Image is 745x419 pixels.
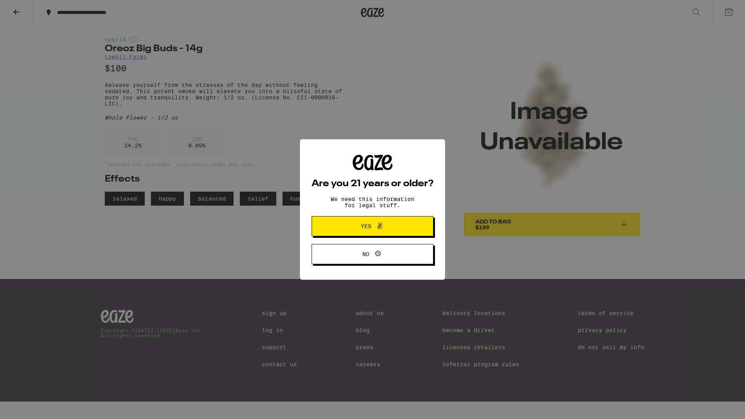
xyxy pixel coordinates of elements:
[362,251,369,257] span: No
[312,216,433,236] button: Yes
[696,396,737,415] iframe: Opens a widget where you can find more information
[361,223,371,229] span: Yes
[324,196,421,208] p: We need this information for legal stuff.
[312,244,433,264] button: No
[312,179,433,189] h2: Are you 21 years or older?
